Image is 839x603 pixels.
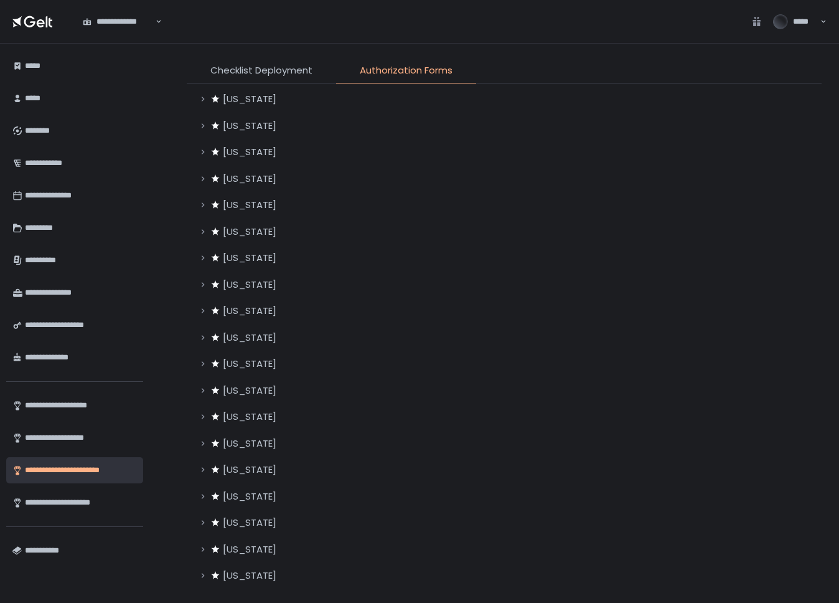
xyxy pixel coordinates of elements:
[223,172,276,186] span: [US_STATE]
[223,516,276,530] span: [US_STATE]
[223,251,276,265] span: [US_STATE]
[223,119,276,133] span: [US_STATE]
[360,64,452,78] span: Authorization Forms
[223,569,276,583] span: [US_STATE]
[223,543,276,557] span: [US_STATE]
[223,145,276,159] span: [US_STATE]
[223,490,276,504] span: [US_STATE]
[223,437,276,451] span: [US_STATE]
[75,9,162,35] div: Search for option
[223,225,276,239] span: [US_STATE]
[223,357,276,371] span: [US_STATE]
[223,92,276,107] span: [US_STATE]
[223,278,276,292] span: [US_STATE]
[223,384,276,398] span: [US_STATE]
[223,304,276,318] span: [US_STATE]
[223,463,276,477] span: [US_STATE]
[210,64,312,78] span: Checklist Deployment
[223,198,276,212] span: [US_STATE]
[223,331,276,345] span: [US_STATE]
[223,410,276,424] span: [US_STATE]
